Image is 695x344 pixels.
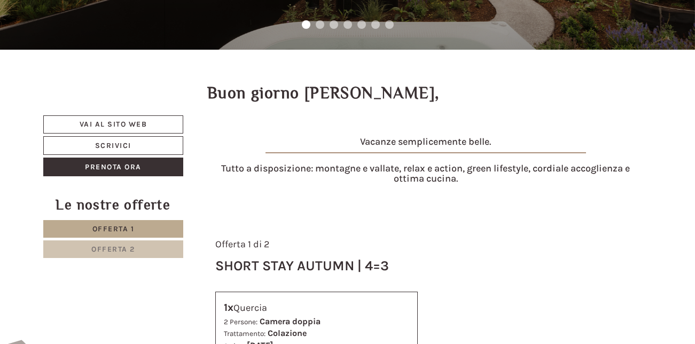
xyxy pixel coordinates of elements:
div: Quercia [224,300,409,316]
a: Prenota ora [43,158,184,176]
h4: Tutto a disposizione: montagne e vallate, relax e action, green lifestyle, cordiale accoglienza e... [215,163,636,185]
h1: Buon giorno [PERSON_NAME], [207,84,439,102]
div: Il check in e’ possibile farlo in serata? Un’altra domanda la piscina esterna è quindi usufruibil... [150,4,412,60]
span: Offerta 1 di 2 [215,238,269,250]
a: Scrivici [43,136,184,155]
div: Hotel B&B Feldmessner [16,65,265,74]
small: 2 Persone: [224,318,257,326]
button: Invia [364,282,420,300]
small: 14:12 [16,196,265,203]
b: Colazione [268,328,307,338]
small: 12:20 [155,51,404,58]
span: Offerta 1 [92,224,135,233]
img: image [265,152,586,153]
a: Vai al sito web [43,115,184,134]
b: Camera doppia [260,316,321,326]
span: Offerta 2 [91,245,135,254]
div: Short Stay Autumn | 4=3 [215,256,389,276]
div: Le nostre offerte [43,195,184,215]
h4: Vacanze semplicemente belle. [215,137,636,158]
small: Trattamento: [224,330,265,338]
div: giovedì [189,3,232,21]
b: 1x [224,301,233,314]
div: Buongiorno, si, la nostra reception é occupata fino le ore 22.00. Se arrivate ancora piú tardi é ... [8,63,270,205]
